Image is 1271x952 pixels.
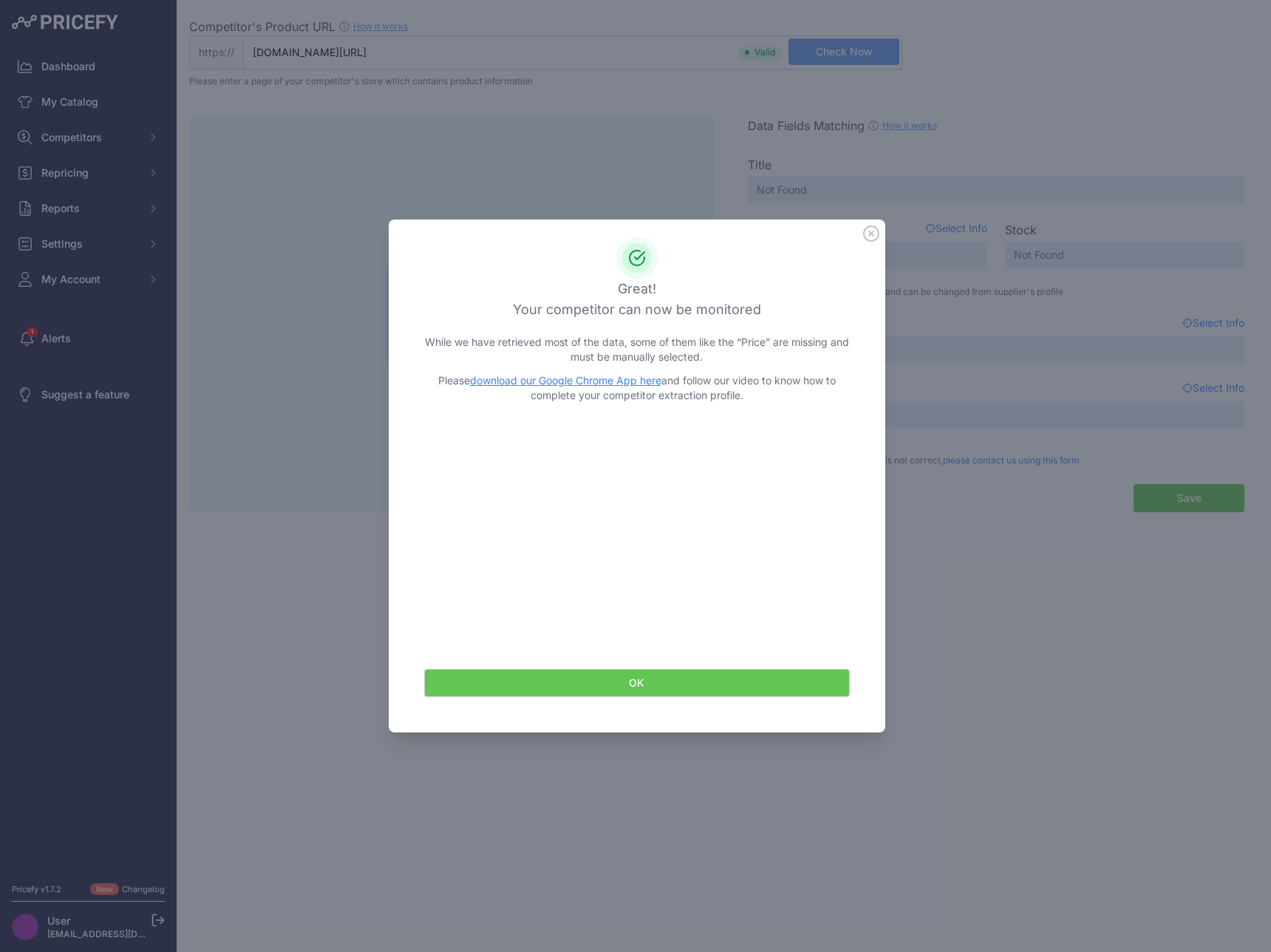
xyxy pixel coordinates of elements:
[424,335,850,364] p: While we have retrieved most of the data, some of them like the “Price” are missing and must be m...
[424,669,850,697] button: OK
[424,279,850,299] h3: Great!
[470,374,661,387] a: download our Google Chrome App here
[424,373,850,403] p: Please and follow our video to know how to complete your competitor extraction profile.
[424,299,850,320] h3: Your competitor can now be monitored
